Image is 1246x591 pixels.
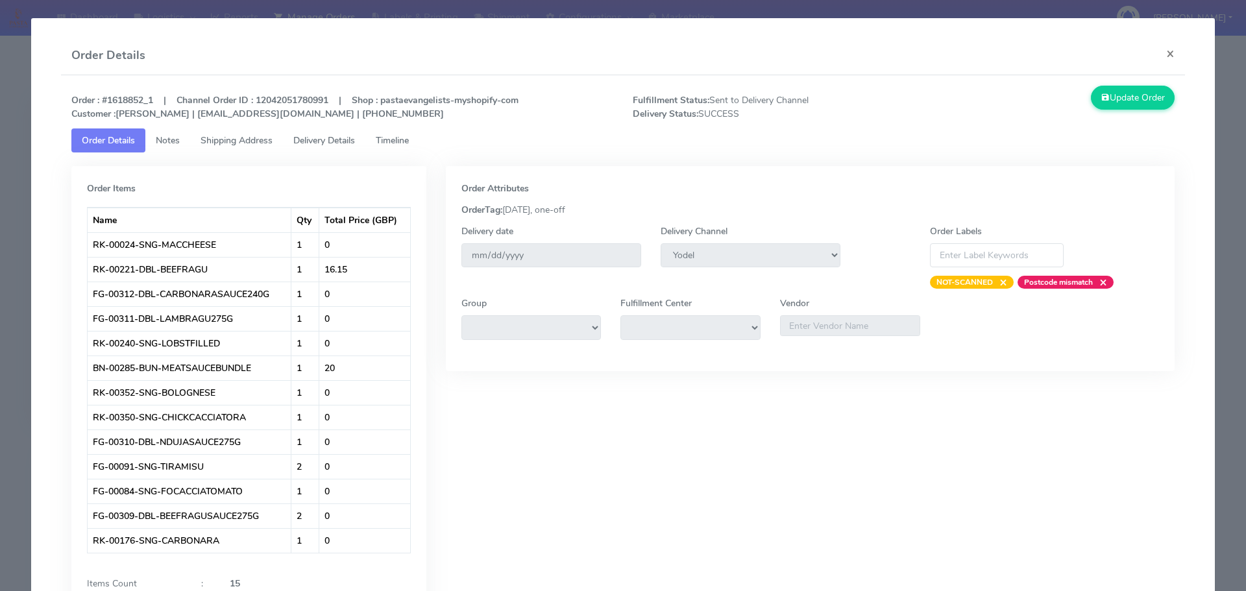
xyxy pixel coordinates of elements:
td: 0 [319,528,409,553]
td: 1 [291,380,319,405]
span: Delivery Details [293,134,355,147]
td: 0 [319,454,409,479]
input: Enter Label Keywords [930,243,1064,267]
td: 16.15 [319,257,409,282]
td: FG-00312-DBL-CARBONARASAUCE240G [88,282,291,306]
strong: OrderTag: [461,204,502,216]
td: FG-00309-DBL-BEEFRAGUSAUCE275G [88,503,291,528]
h4: Order Details [71,47,145,64]
td: 1 [291,479,319,503]
span: Timeline [376,134,409,147]
td: 1 [291,356,319,380]
td: 0 [319,380,409,405]
strong: 15 [230,577,240,590]
span: Order Details [82,134,135,147]
strong: Customer : [71,108,116,120]
strong: Postcode mismatch [1024,277,1093,287]
strong: Order Items [87,182,136,195]
td: 1 [291,306,319,331]
strong: Order Attributes [461,182,529,195]
td: 0 [319,429,409,454]
td: 1 [291,405,319,429]
td: 1 [291,429,319,454]
button: Close [1156,36,1185,71]
td: 0 [319,232,409,257]
td: 1 [291,232,319,257]
td: 0 [319,503,409,528]
td: FG-00091-SNG-TIRAMISU [88,454,291,479]
label: Order Labels [930,224,982,238]
td: 1 [291,257,319,282]
td: FG-00310-DBL-NDUJASAUCE275G [88,429,291,454]
input: Enter Vendor Name [780,315,920,336]
strong: Order : #1618852_1 | Channel Order ID : 12042051780991 | Shop : pastaevangelists-myshopify-com [P... [71,94,519,120]
span: × [993,276,1007,289]
td: RK-00350-SNG-CHICKCACCIATORA [88,405,291,429]
td: 20 [319,356,409,380]
button: Update Order [1091,86,1175,110]
td: 1 [291,331,319,356]
label: Vendor [780,296,809,310]
td: RK-00176-SNG-CARBONARA [88,528,291,553]
strong: NOT-SCANNED [936,277,993,287]
ul: Tabs [71,128,1175,152]
div: : [191,577,220,590]
td: RK-00221-DBL-BEEFRAGU [88,257,291,282]
span: Shipping Address [201,134,273,147]
td: FG-00311-DBL-LAMBRAGU275G [88,306,291,331]
label: Delivery date [461,224,513,238]
div: Items Count [77,577,191,590]
label: Group [461,296,487,310]
td: 1 [291,282,319,306]
td: 0 [319,331,409,356]
td: FG-00084-SNG-FOCACCIATOMATO [88,479,291,503]
div: [DATE], one-off [452,203,1169,217]
th: Name [88,208,291,232]
td: RK-00240-SNG-LOBSTFILLED [88,331,291,356]
label: Delivery Channel [661,224,727,238]
td: 0 [319,479,409,503]
span: Notes [156,134,180,147]
td: 0 [319,282,409,306]
td: RK-00352-SNG-BOLOGNESE [88,380,291,405]
th: Total Price (GBP) [319,208,409,232]
td: 0 [319,306,409,331]
td: RK-00024-SNG-MACCHEESE [88,232,291,257]
label: Fulfillment Center [620,296,692,310]
td: 0 [319,405,409,429]
span: Sent to Delivery Channel SUCCESS [623,93,904,121]
td: 2 [291,503,319,528]
td: 2 [291,454,319,479]
td: BN-00285-BUN-MEATSAUCEBUNDLE [88,356,291,380]
strong: Fulfillment Status: [633,94,709,106]
span: × [1093,276,1107,289]
strong: Delivery Status: [633,108,698,120]
th: Qty [291,208,319,232]
td: 1 [291,528,319,553]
